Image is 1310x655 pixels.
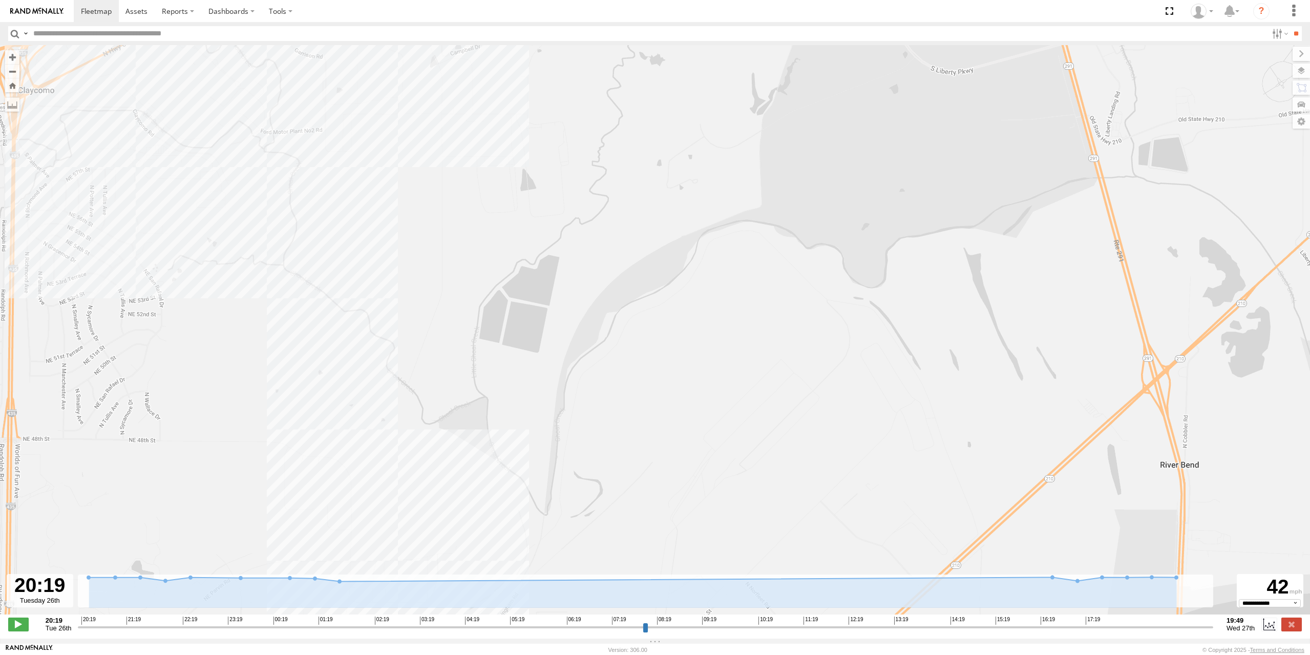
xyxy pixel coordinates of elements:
span: 09:19 [702,617,716,625]
span: 20:19 [81,617,96,625]
div: Version: 306.00 [608,647,647,653]
label: Measure [5,97,19,112]
span: 03:19 [420,617,434,625]
div: 42 [1238,576,1302,599]
div: Miky Transport [1187,4,1217,19]
span: 11:19 [804,617,818,625]
span: Wed 27th Aug 2025 [1227,624,1255,632]
i: ? [1253,3,1270,19]
span: 00:19 [273,617,288,625]
span: 13:19 [894,617,908,625]
span: 12:19 [849,617,863,625]
label: Play/Stop [8,618,29,631]
strong: 20:19 [46,617,72,624]
span: 14:19 [950,617,965,625]
span: 04:19 [465,617,479,625]
button: Zoom in [5,50,19,64]
label: Map Settings [1293,114,1310,129]
strong: 19:49 [1227,617,1255,624]
span: 21:19 [126,617,141,625]
a: Visit our Website [6,645,53,655]
span: 15:19 [996,617,1010,625]
div: © Copyright 2025 - [1202,647,1304,653]
span: 01:19 [319,617,333,625]
label: Search Query [22,26,30,41]
span: 22:19 [183,617,197,625]
label: Close [1281,618,1302,631]
label: Search Filter Options [1268,26,1290,41]
button: Zoom out [5,64,19,78]
a: Terms and Conditions [1250,647,1304,653]
span: 23:19 [228,617,242,625]
span: 10:19 [758,617,773,625]
button: Zoom Home [5,78,19,92]
span: Tue 26th Aug 2025 [46,624,72,632]
img: rand-logo.svg [10,8,64,15]
span: 07:19 [612,617,626,625]
span: 05:19 [510,617,524,625]
span: 08:19 [657,617,671,625]
span: 17:19 [1086,617,1100,625]
span: 06:19 [567,617,581,625]
span: 16:19 [1041,617,1055,625]
span: 02:19 [375,617,389,625]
